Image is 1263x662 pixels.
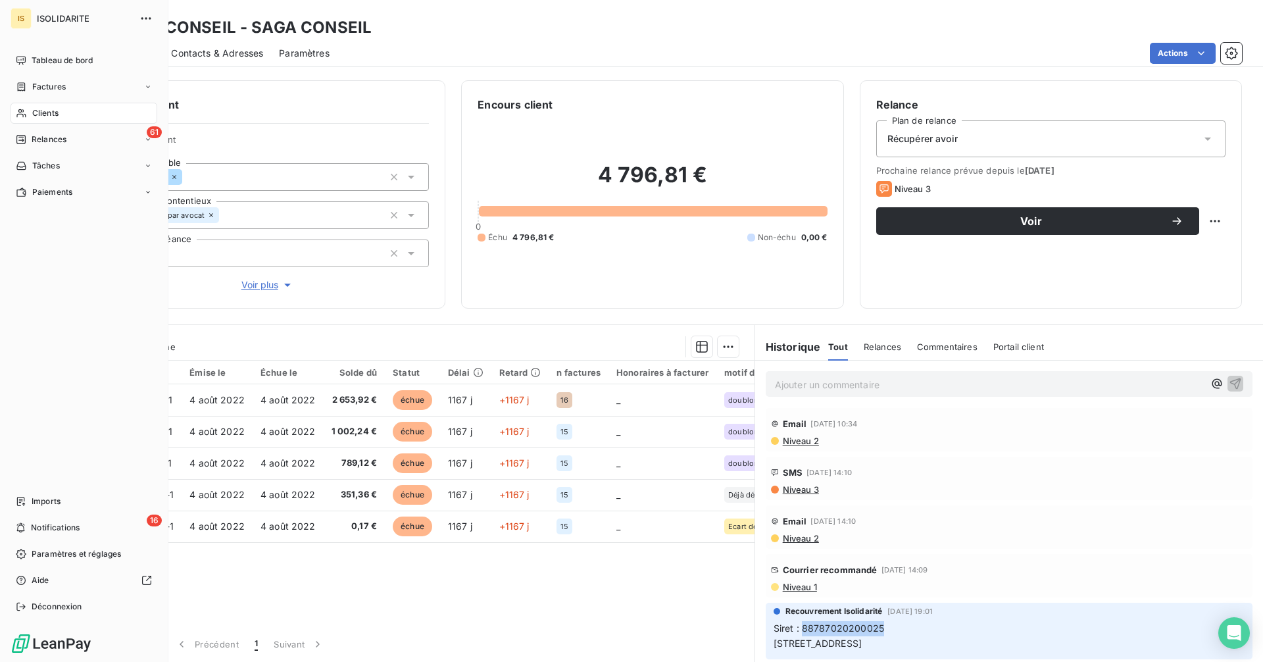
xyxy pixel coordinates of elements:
h6: Relance [876,97,1226,113]
a: Aide [11,570,157,591]
span: 4 août 2022 [189,457,245,469]
span: _ [616,394,620,405]
span: échue [393,453,432,473]
span: [DATE] [1025,165,1054,176]
span: échue [393,422,432,442]
span: doublon à l'achat & vente [728,459,786,467]
div: Statut [393,367,432,378]
div: Retard [499,367,541,378]
span: SMS [783,467,803,478]
span: 4 août 2022 [260,521,316,532]
span: Récupérer avoir [887,132,958,145]
span: Portail client [993,342,1044,352]
span: [DATE] 14:09 [881,566,928,574]
span: 4 août 2022 [260,457,316,469]
span: 4 août 2022 [260,489,316,500]
h6: Encours client [478,97,553,113]
h2: 4 796,81 € [478,162,827,201]
span: 1167 j [448,457,472,469]
span: 0,17 € [332,520,378,533]
span: Email [783,419,807,429]
span: 16 [560,396,568,404]
h3: SAGA CONSEIL - SAGA CONSEIL [116,16,372,39]
span: 61 [147,126,162,138]
div: Honoraires à facturer [616,367,708,378]
span: Factures [32,81,66,93]
div: Délai [448,367,483,378]
div: Open Intercom Messenger [1218,617,1250,649]
span: +1167 j [499,426,530,437]
span: 1167 j [448,426,472,437]
span: Tableau de bord [32,55,93,66]
span: Échu [488,232,507,243]
div: Émise le [189,367,245,378]
span: 15 [560,522,568,530]
span: Niveau 2 [781,436,819,446]
span: Relances [32,134,66,145]
span: Niveau 3 [895,184,931,194]
span: Non-échu [758,232,796,243]
span: 15 [560,491,568,499]
span: Propriétés Client [106,134,429,153]
span: +1167 j [499,489,530,500]
span: Ecart de surface/ mail de hajar le [DATE] requalifié en non satisfaisant [728,522,786,530]
span: Déjà déposé auprès du PNCEE [728,491,786,499]
button: Suivant [266,630,332,658]
span: 351,36 € [332,488,378,501]
span: Prochaine relance prévue depuis le [876,165,1226,176]
span: [DATE] 14:10 [806,469,852,476]
span: Siret : 88787020200025 [STREET_ADDRESS] [774,623,884,649]
h6: Informations client [80,97,429,113]
span: 4 août 2022 [189,394,245,405]
span: _ [616,426,620,437]
span: 2 653,92 € [332,394,378,407]
button: 1 [247,630,266,658]
span: échue [393,517,432,536]
div: motif de la demande [724,367,812,378]
span: +1167 j [499,457,530,469]
span: 1167 j [448,521,472,532]
span: Voir [892,216,1170,226]
span: Relances [864,342,901,352]
div: n factures [557,367,601,378]
span: doublon à l'achat & vente [728,428,786,436]
button: Actions [1150,43,1216,64]
span: Déconnexion [32,601,82,613]
span: _ [616,489,620,500]
input: Ajouter une valeur [219,209,230,221]
span: 1167 j [448,394,472,405]
span: 15 [560,459,568,467]
span: Niveau 3 [781,484,819,495]
span: Niveau 2 [781,533,819,544]
span: 1 002,24 € [332,425,378,438]
span: ISOLIDARITE [37,13,132,24]
button: Voir [876,207,1199,235]
span: Commentaires [917,342,978,352]
span: Niveau 1 [781,582,817,592]
span: 4 août 2022 [189,521,245,532]
span: _ [616,521,620,532]
span: Courrier recommandé [783,565,878,575]
span: 0 [476,221,481,232]
span: 0,00 € [801,232,828,243]
span: 4 août 2022 [189,489,245,500]
span: [DATE] 14:10 [810,517,856,525]
span: doublon à l'achat & vente [728,396,786,404]
button: Précédent [167,630,247,658]
span: Email [783,516,807,526]
input: Ajouter une valeur [182,171,193,183]
span: Clients [32,107,59,119]
span: Voir plus [241,278,294,292]
span: [DATE] 10:34 [810,420,857,428]
span: Paiements [32,186,72,198]
div: IS [11,8,32,29]
div: Solde dû [332,367,378,378]
span: 789,12 € [332,457,378,470]
button: Voir plus [106,278,429,292]
span: Notifications [31,522,80,534]
span: 4 août 2022 [260,394,316,405]
img: Logo LeanPay [11,633,92,654]
span: _ [616,457,620,469]
span: 1 [255,638,258,651]
span: 4 796,81 € [512,232,555,243]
